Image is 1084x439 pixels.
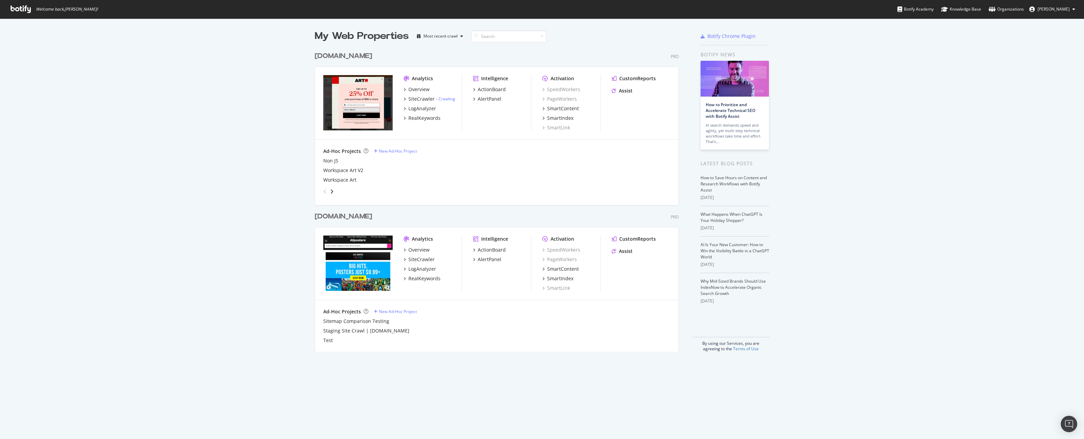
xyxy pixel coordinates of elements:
a: Botify Chrome Plugin [701,33,756,40]
a: Terms of Use [733,346,759,352]
a: LogAnalyzer [404,105,436,112]
div: AlertPanel [478,96,501,102]
div: RealKeywords [408,275,441,282]
a: New Ad-Hoc Project [374,148,417,154]
div: Activation [551,236,574,242]
a: ActionBoard [473,86,506,93]
a: [DOMAIN_NAME] [315,51,375,61]
div: Assist [619,248,633,255]
a: SmartContent [542,105,579,112]
a: Assist [612,87,633,94]
input: Search [471,30,546,42]
div: Ad-Hoc Projects [323,308,361,315]
a: SmartIndex [542,275,573,282]
div: [DOMAIN_NAME] [315,212,372,222]
div: Assist [619,87,633,94]
div: CustomReports [619,236,656,242]
div: - [436,96,455,102]
a: Test [323,337,333,344]
a: CustomReports [612,75,656,82]
a: Staging Site Crawl | [DOMAIN_NAME] [323,327,409,334]
div: Knowledge Base [941,6,981,13]
div: [DATE] [701,195,769,201]
div: Activation [551,75,574,82]
div: Intelligence [481,236,508,242]
a: Why Mid-Sized Brands Should Use IndexNow to Accelerate Organic Search Growth [701,278,766,296]
div: Pro [671,214,679,220]
div: [DATE] [701,261,769,268]
a: SmartIndex [542,115,573,122]
div: Botify Chrome Plugin [707,33,756,40]
a: What Happens When ChatGPT Is Your Holiday Shopper? [701,211,762,223]
a: Workspace Art V2 [323,167,363,174]
div: PageWorkers [542,256,577,263]
div: Analytics [412,75,433,82]
div: angle-right [329,188,334,195]
div: SiteCrawler [408,96,435,102]
div: Intelligence [481,75,508,82]
a: LogAnalyzer [404,266,436,272]
div: PageWorkers [542,96,577,102]
div: SiteCrawler [408,256,435,263]
a: New Ad-Hoc Project [374,309,417,314]
a: How to Save Hours on Content and Research Workflows with Botify Assist [701,175,767,193]
a: Assist [612,248,633,255]
img: allposters.com [323,236,393,291]
div: angle-left [321,186,329,197]
div: Overview [408,86,430,93]
div: Workspace Art [323,176,356,183]
div: Ad-Hoc Projects [323,148,361,155]
div: Analytics [412,236,433,242]
a: SmartLink [542,285,570,292]
div: ActionBoard [478,86,506,93]
div: SmartContent [547,105,579,112]
a: SmartContent [542,266,579,272]
a: SpeedWorkers [542,246,580,253]
div: CustomReports [619,75,656,82]
div: [DOMAIN_NAME] [315,51,372,61]
div: Sitemap Comparison Testing [323,318,389,325]
div: ActionBoard [478,246,506,253]
button: Most recent crawl [414,31,466,42]
div: Organizations [989,6,1024,13]
a: SiteCrawler- Crawling [404,96,455,102]
div: New Ad-Hoc Project [379,148,417,154]
a: AlertPanel [473,96,501,102]
button: [PERSON_NAME] [1024,4,1081,15]
div: By using our Services, you are agreeing to the [692,337,769,352]
a: Non JS [323,157,338,164]
div: New Ad-Hoc Project [379,309,417,314]
img: How to Prioritize and Accelerate Technical SEO with Botify Assist [701,61,769,97]
div: SmartIndex [547,275,573,282]
div: [DATE] [701,298,769,304]
a: How to Prioritize and Accelerate Technical SEO with Botify Assist [706,102,755,119]
a: Crawling [438,96,455,102]
a: Overview [404,246,430,253]
a: ActionBoard [473,246,506,253]
div: Pro [671,54,679,59]
div: grid [315,43,684,352]
a: SpeedWorkers [542,86,580,93]
a: SiteCrawler [404,256,435,263]
div: Overview [408,246,430,253]
div: LogAnalyzer [408,105,436,112]
a: Overview [404,86,430,93]
a: CustomReports [612,236,656,242]
div: Botify news [701,51,769,58]
span: David Cozza [1038,6,1070,12]
a: RealKeywords [404,115,441,122]
a: SmartLink [542,124,570,131]
div: AI search demands speed and agility, yet multi-step technical workflows take time and effort. Tha... [706,123,764,144]
div: Most recent crawl [423,34,458,38]
a: [DOMAIN_NAME] [315,212,375,222]
div: [DATE] [701,225,769,231]
span: Welcome back, [PERSON_NAME] ! [36,6,98,12]
a: AI Is Your New Customer: How to Win the Visibility Battle in a ChatGPT World [701,242,769,260]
